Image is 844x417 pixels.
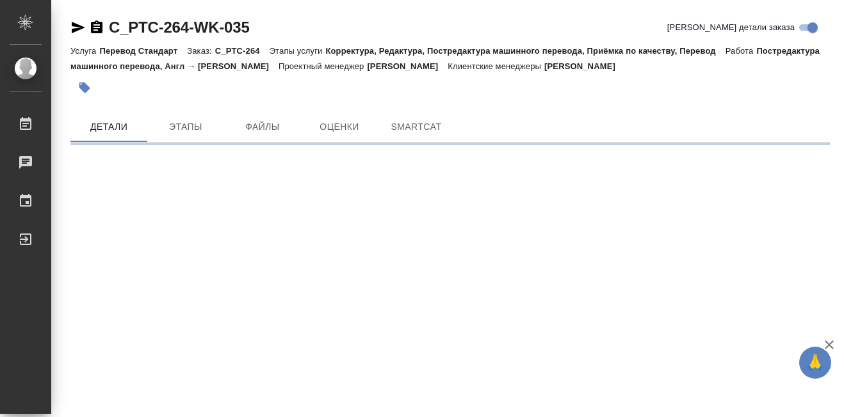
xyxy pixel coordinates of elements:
p: [PERSON_NAME] [367,61,448,71]
p: Услуга [70,46,99,56]
a: C_PTC-264-WK-035 [109,19,250,36]
p: Постредактура машинного перевода, Англ → [PERSON_NAME] [70,46,820,71]
span: Этапы [155,119,216,135]
span: SmartCat [385,119,447,135]
p: C_PTC-264 [215,46,270,56]
p: Заказ: [187,46,215,56]
button: Скопировать ссылку [89,20,104,35]
p: Этапы услуги [270,46,326,56]
button: Скопировать ссылку для ЯМессенджера [70,20,86,35]
span: [PERSON_NAME] детали заказа [667,21,795,34]
p: Перевод Стандарт [99,46,187,56]
p: Проектный менеджер [279,61,367,71]
button: 🙏 [799,347,831,379]
p: [PERSON_NAME] [544,61,625,71]
span: Оценки [309,119,370,135]
span: Детали [78,119,140,135]
p: Работа [726,46,757,56]
button: Добавить тэг [70,74,99,102]
span: 🙏 [804,349,826,376]
p: Корректура, Редактура, Постредактура машинного перевода, Приёмка по качеству, Перевод [325,46,725,56]
p: Клиентские менеджеры [448,61,544,71]
span: Файлы [232,119,293,135]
